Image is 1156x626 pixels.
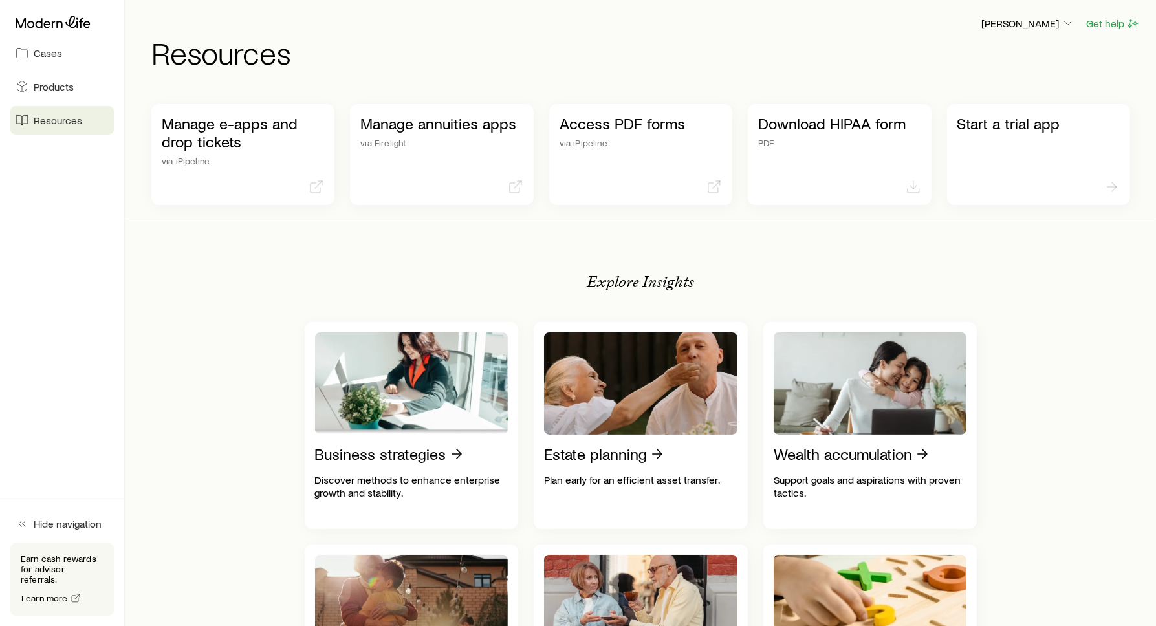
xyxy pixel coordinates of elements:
[544,473,737,486] p: Plan early for an efficient asset transfer.
[162,156,324,166] p: via iPipeline
[1085,16,1140,31] button: Get help
[560,138,722,148] p: via iPipeline
[763,322,977,529] a: Wealth accumulationSupport goals and aspirations with proven tactics.
[544,445,647,463] p: Estate planning
[315,445,446,463] p: Business strategies
[34,114,82,127] span: Resources
[360,114,523,133] p: Manage annuities apps
[34,47,62,59] span: Cases
[10,106,114,135] a: Resources
[315,473,508,499] p: Discover methods to enhance enterprise growth and stability.
[774,332,967,435] img: Wealth accumulation
[758,138,921,148] p: PDF
[34,517,102,530] span: Hide navigation
[544,332,737,435] img: Estate planning
[34,80,74,93] span: Products
[981,17,1074,30] p: [PERSON_NAME]
[360,138,523,148] p: via Firelight
[774,473,967,499] p: Support goals and aspirations with proven tactics.
[162,114,324,151] p: Manage e-apps and drop tickets
[21,594,68,603] span: Learn more
[587,273,695,291] p: Explore Insights
[981,16,1075,32] button: [PERSON_NAME]
[151,37,1140,68] h1: Resources
[10,543,114,616] div: Earn cash rewards for advisor referrals.Learn more
[758,114,921,133] p: Download HIPAA form
[305,322,519,529] a: Business strategiesDiscover methods to enhance enterprise growth and stability.
[10,510,114,538] button: Hide navigation
[315,332,508,435] img: Business strategies
[534,322,748,529] a: Estate planningPlan early for an efficient asset transfer.
[957,114,1120,133] p: Start a trial app
[560,114,722,133] p: Access PDF forms
[21,554,104,585] p: Earn cash rewards for advisor referrals.
[10,39,114,67] a: Cases
[774,445,912,463] p: Wealth accumulation
[10,72,114,101] a: Products
[748,104,931,205] a: Download HIPAA formPDF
